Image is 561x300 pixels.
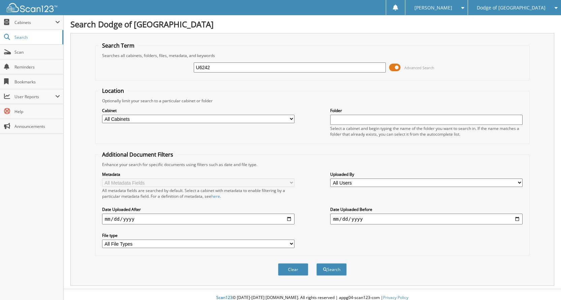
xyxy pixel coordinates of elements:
label: Date Uploaded After [102,207,294,212]
div: Select a cabinet and begin typing the name of the folder you want to search in. If the name match... [330,126,523,137]
span: Announcements [14,124,60,129]
legend: Additional Document Filters [99,151,177,158]
span: [PERSON_NAME] [414,6,452,10]
span: Help [14,109,60,114]
button: Clear [278,263,308,276]
div: Searches all cabinets, folders, files, metadata, and keywords [99,53,526,58]
span: Reminders [14,64,60,70]
div: All metadata fields are searched by default. Select a cabinet with metadata to enable filtering b... [102,188,294,199]
label: File type [102,233,294,238]
span: Scan [14,49,60,55]
span: Advanced Search [404,65,434,70]
span: Bookmarks [14,79,60,85]
input: end [330,214,523,224]
span: Search [14,34,59,40]
input: start [102,214,294,224]
span: Cabinets [14,20,55,25]
legend: Location [99,87,127,94]
label: Date Uploaded Before [330,207,523,212]
label: Cabinet [102,108,294,113]
img: scan123-logo-white.svg [7,3,57,12]
h1: Search Dodge of [GEOGRAPHIC_DATA] [70,19,554,30]
div: Enhance your search for specific documents using filters such as date and file type. [99,162,526,167]
legend: Search Term [99,42,138,49]
div: Optionally limit your search to a particular cabinet or folder [99,98,526,104]
label: Folder [330,108,523,113]
button: Search [316,263,347,276]
label: Metadata [102,171,294,177]
span: Dodge of [GEOGRAPHIC_DATA] [477,6,546,10]
a: here [211,193,220,199]
label: Uploaded By [330,171,523,177]
span: User Reports [14,94,55,100]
